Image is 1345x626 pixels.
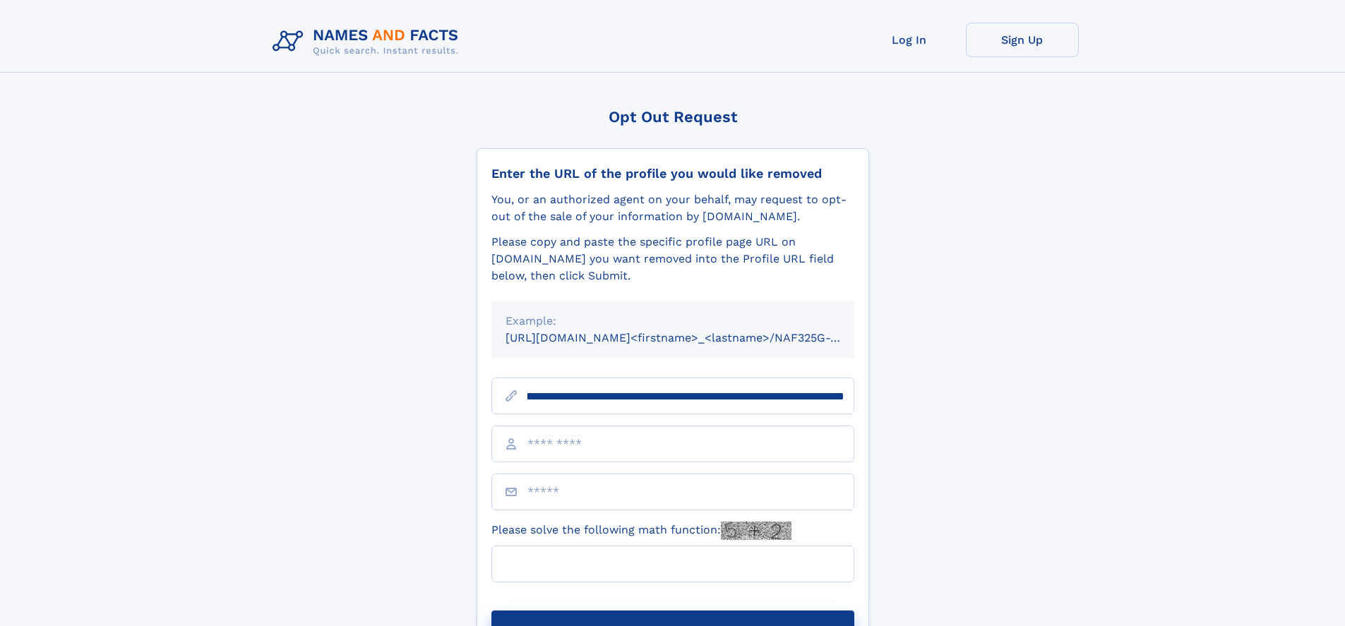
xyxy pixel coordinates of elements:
[506,331,881,344] small: [URL][DOMAIN_NAME]<firstname>_<lastname>/NAF325G-xxxxxxxx
[477,108,869,126] div: Opt Out Request
[506,313,840,330] div: Example:
[491,191,854,225] div: You, or an authorized agent on your behalf, may request to opt-out of the sale of your informatio...
[491,522,791,540] label: Please solve the following math function:
[853,23,966,57] a: Log In
[267,23,470,61] img: Logo Names and Facts
[491,166,854,181] div: Enter the URL of the profile you would like removed
[966,23,1079,57] a: Sign Up
[491,234,854,284] div: Please copy and paste the specific profile page URL on [DOMAIN_NAME] you want removed into the Pr...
